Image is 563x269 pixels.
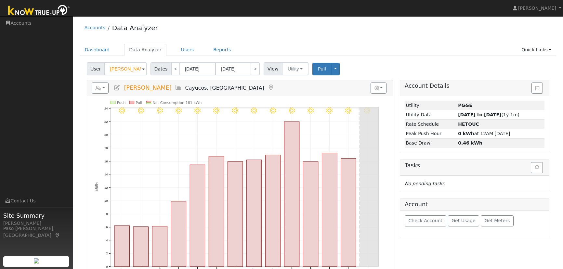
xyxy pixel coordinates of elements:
button: Get Meters [481,215,514,226]
span: Cayucos, [GEOGRAPHIC_DATA] [185,85,264,91]
a: Data Analyzer [124,44,166,56]
span: User [87,62,105,75]
text: Push [117,101,126,105]
h5: Account Details [405,83,544,89]
h5: Tasks [405,162,544,169]
span: (1y 1m) [458,112,519,117]
strong: F [458,122,479,127]
td: Utility [405,101,457,110]
rect: onclick="" [190,165,205,267]
input: Select a User [104,62,147,75]
i: 9/16 - Clear [326,108,333,114]
text: 24 [104,107,108,110]
strong: ID: 17304779, authorized: 09/19/25 [458,103,472,108]
img: Know True-Up [5,4,73,18]
text: 18 [104,146,108,150]
a: Users [176,44,199,56]
span: Check Account [408,218,442,223]
i: 9/07 - MostlyClear [157,108,163,114]
rect: onclick="" [303,162,318,267]
rect: onclick="" [322,153,337,267]
a: Data Analyzer [112,24,158,32]
button: Get Usage [448,215,479,226]
text: 12 [104,186,108,189]
h5: Account [405,201,428,208]
i: 9/06 - MostlyClear [138,108,144,114]
text: 6 [106,225,108,229]
a: > [251,62,260,75]
td: Peak Push Hour [405,129,457,138]
a: Reports [208,44,236,56]
a: Edit User (37618) [113,84,121,91]
td: Rate Schedule [405,120,457,129]
strong: 0 kWh [458,131,474,136]
strong: [DATE] to [DATE] [458,112,501,117]
span: Get Usage [452,218,475,223]
a: < [171,62,180,75]
rect: onclick="" [228,161,242,266]
i: No pending tasks [405,181,444,186]
i: 9/13 - Clear [270,108,276,114]
rect: onclick="" [152,226,167,266]
text: 20 [104,133,108,137]
img: retrieve [34,258,39,263]
a: Quick Links [517,44,556,56]
text: 10 [104,199,108,202]
rect: onclick="" [209,156,224,267]
rect: onclick="" [171,201,186,267]
i: 9/08 - MostlyClear [176,108,182,114]
span: Dates [151,62,171,75]
span: Site Summary [3,211,70,220]
i: 9/11 - MostlyClear [232,108,238,114]
span: Get Meters [485,218,510,223]
i: 9/14 - Clear [289,108,295,114]
div: [PERSON_NAME] [3,220,70,227]
text: Pull [136,101,142,105]
rect: onclick="" [246,160,261,267]
i: 9/15 - Clear [308,108,314,114]
text: 14 [104,173,108,176]
span: [PERSON_NAME] [124,84,171,91]
a: Dashboard [80,44,115,56]
rect: onclick="" [284,122,299,267]
td: Utility Data [405,110,457,120]
text: 16 [104,160,108,163]
button: Issue History [531,83,543,94]
a: Map [55,233,60,238]
button: Utility [282,62,308,75]
i: 9/05 - MostlyClear [119,108,125,114]
a: Multi-Series Graph [175,84,182,91]
td: Base Draw [405,138,457,148]
a: Map [268,84,275,91]
text: 4 [106,238,108,242]
rect: onclick="" [133,227,148,267]
a: Accounts [85,25,105,30]
rect: onclick="" [341,159,356,267]
button: Check Account [405,215,446,226]
rect: onclick="" [114,226,129,267]
button: Pull [312,63,332,75]
rect: onclick="" [265,155,280,267]
i: 9/10 - MostlyClear [213,108,219,114]
i: 9/17 - Clear [345,108,351,114]
td: at 12AM [DATE] [457,129,545,138]
span: Pull [318,66,326,71]
strong: 0.46 kWh [458,140,482,146]
text: 0 [106,265,108,268]
button: Refresh [531,162,543,173]
text: kWh [94,182,99,192]
text: Net Consumption 181 kWh [152,101,202,105]
text: 8 [106,212,108,216]
div: Paso [PERSON_NAME], [GEOGRAPHIC_DATA] [3,225,70,239]
i: 9/09 - MostlyClear [194,108,201,114]
text: 22 [104,120,108,123]
span: View [264,62,282,75]
i: 9/12 - Clear [251,108,257,114]
span: [PERSON_NAME] [518,6,556,11]
text: 2 [106,251,108,255]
